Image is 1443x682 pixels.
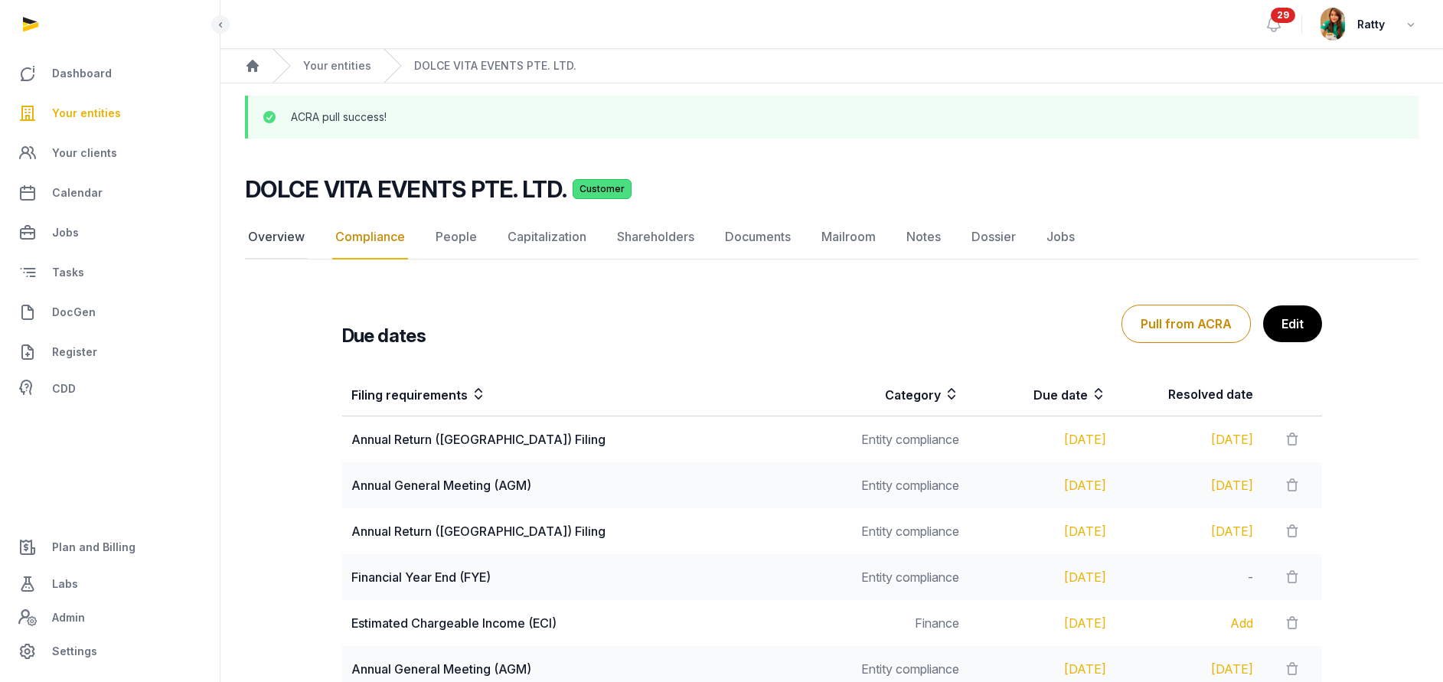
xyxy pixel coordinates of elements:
div: Annual General Meeting (AGM) [351,476,813,494]
nav: Tabs [245,215,1419,259]
button: Pull from ACRA [1121,305,1251,343]
a: Register [12,334,207,370]
h3: Due dates [342,324,426,348]
a: Capitalization [504,215,589,259]
a: Jobs [12,214,207,251]
span: 29 [1271,8,1295,23]
a: DOLCE VITA EVENTS PTE. LTD. [414,58,576,73]
span: Tasks [52,263,84,282]
th: Filing requirements [342,373,822,416]
a: Settings [12,633,207,670]
nav: Breadcrumb [220,49,1443,83]
span: Customer [573,179,632,199]
td: Entity compliance [821,416,968,463]
span: CDD [52,380,76,398]
a: Edit [1263,305,1322,342]
div: [DATE] [1125,660,1253,678]
div: Estimated Chargeable Income (ECI) [351,614,813,632]
div: [DATE] [1125,430,1253,449]
a: Calendar [12,175,207,211]
a: Jobs [1043,215,1078,259]
a: DocGen [12,294,207,331]
td: Entity compliance [821,462,968,508]
span: Jobs [52,224,79,242]
div: [DATE] [978,430,1106,449]
a: People [433,215,480,259]
a: Compliance [332,215,408,259]
a: CDD [12,374,207,404]
span: Ratty [1357,15,1385,34]
a: Your entities [12,95,207,132]
a: Plan and Billing [12,529,207,566]
img: avatar [1321,8,1345,41]
p: ACRA pull success! [291,109,387,125]
div: Add [1125,614,1253,632]
div: [DATE] [978,660,1106,678]
th: Category [821,373,968,416]
span: Settings [52,642,97,661]
span: Admin [52,609,85,627]
a: Mailroom [818,215,879,259]
a: Your entities [303,58,371,73]
span: Labs [52,575,78,593]
a: Tasks [12,254,207,291]
div: [DATE] [1125,522,1253,540]
th: Resolved date [1115,373,1262,416]
div: [DATE] [978,614,1106,632]
div: Annual General Meeting (AGM) [351,660,813,678]
a: Overview [245,215,308,259]
a: Admin [12,602,207,633]
a: Shareholders [614,215,697,259]
h2: DOLCE VITA EVENTS PTE. LTD. [245,175,566,203]
div: Financial Year End (FYE) [351,568,813,586]
a: Notes [903,215,944,259]
div: [DATE] [978,476,1106,494]
div: [DATE] [978,568,1106,586]
div: - [1125,568,1253,586]
span: Your entities [52,104,121,122]
a: Documents [722,215,794,259]
span: Plan and Billing [52,538,135,556]
div: Annual Return ([GEOGRAPHIC_DATA]) Filing [351,522,813,540]
div: [DATE] [978,522,1106,540]
div: [DATE] [1125,476,1253,494]
a: Your clients [12,135,207,171]
td: Entity compliance [821,554,968,600]
span: Dashboard [52,64,112,83]
span: Your clients [52,144,117,162]
div: Annual Return ([GEOGRAPHIC_DATA]) Filing [351,430,813,449]
td: Finance [821,600,968,646]
th: Due date [968,373,1115,416]
a: Dossier [968,215,1019,259]
span: Register [52,343,97,361]
a: Dashboard [12,55,207,92]
td: Entity compliance [821,508,968,554]
span: Calendar [52,184,103,202]
a: Labs [12,566,207,602]
span: DocGen [52,303,96,321]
